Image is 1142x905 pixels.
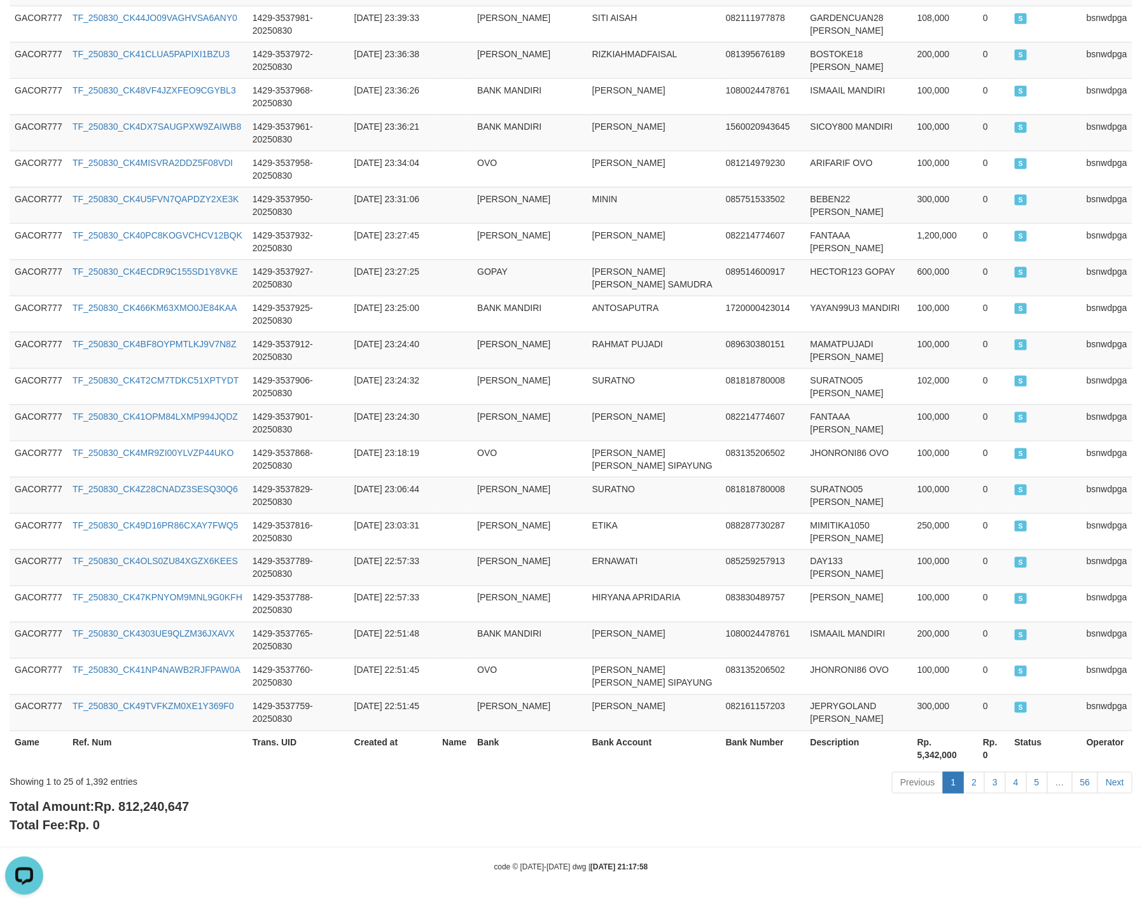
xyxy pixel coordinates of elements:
[805,694,912,731] td: JEPRYGOLAND [PERSON_NAME]
[349,694,438,731] td: [DATE] 22:51:45
[587,694,721,731] td: [PERSON_NAME]
[721,42,805,78] td: 081395676189
[472,513,587,549] td: [PERSON_NAME]
[10,223,67,259] td: GACOR777
[73,13,237,23] a: TF_250830_CK44JO09VAGHVSA6ANY0
[349,441,438,477] td: [DATE] 23:18:19
[721,586,805,622] td: 083830489757
[805,114,912,151] td: SICOY800 MANDIRI
[587,187,721,223] td: MININ
[349,6,438,42] td: [DATE] 23:39:33
[587,368,721,404] td: SURATNO
[721,731,805,767] th: Bank Number
[10,694,67,731] td: GACOR777
[10,477,67,513] td: GACOR777
[721,151,805,187] td: 081214979230
[10,78,67,114] td: GACOR777
[1082,731,1132,767] th: Operator
[10,151,67,187] td: GACOR777
[805,368,912,404] td: SURATNO05 [PERSON_NAME]
[1082,694,1132,731] td: bsnwdpga
[1015,50,1027,60] span: SUCCESS
[10,259,67,296] td: GACOR777
[805,296,912,332] td: YAYAN99U3 MANDIRI
[978,296,1010,332] td: 0
[1015,303,1027,314] span: SUCCESS
[73,665,240,675] a: TF_250830_CK41NP4NAWB2RJFPAW0A
[587,658,721,694] td: [PERSON_NAME] [PERSON_NAME] SIPAYUNG
[10,549,67,586] td: GACOR777
[978,477,1010,513] td: 0
[349,332,438,368] td: [DATE] 23:24:40
[73,375,239,385] a: TF_250830_CK4T2CM7TDKC51XPTYDT
[247,658,349,694] td: 1429-3537760-20250830
[912,549,978,586] td: 100,000
[349,223,438,259] td: [DATE] 23:27:45
[721,441,805,477] td: 083135206502
[805,731,912,767] th: Description
[73,629,235,639] a: TF_250830_CK4303UE9QLZM36JXAVX
[978,441,1010,477] td: 0
[1015,13,1027,24] span: SUCCESS
[587,513,721,549] td: ETIKA
[984,772,1006,794] a: 3
[1082,78,1132,114] td: bsnwdpga
[472,114,587,151] td: BANK MANDIRI
[1082,404,1132,441] td: bsnwdpga
[721,296,805,332] td: 1720000423014
[587,332,721,368] td: RAHMAT PUJADI
[721,477,805,513] td: 081818780008
[472,731,587,767] th: Bank
[472,223,587,259] td: [PERSON_NAME]
[1015,231,1027,242] span: SUCCESS
[912,694,978,731] td: 300,000
[721,622,805,658] td: 1080024478761
[1005,772,1027,794] a: 4
[978,259,1010,296] td: 0
[1082,658,1132,694] td: bsnwdpga
[1082,477,1132,513] td: bsnwdpga
[912,622,978,658] td: 200,000
[247,296,349,332] td: 1429-3537925-20250830
[73,194,239,204] a: TF_250830_CK4U5FVN7QAPDZY2XE3K
[472,187,587,223] td: [PERSON_NAME]
[349,622,438,658] td: [DATE] 22:51:48
[587,477,721,513] td: SURATNO
[247,586,349,622] td: 1429-3537788-20250830
[472,151,587,187] td: OVO
[978,151,1010,187] td: 0
[73,266,238,277] a: TF_250830_CK4ECDR9C155SD1Y8VKE
[912,368,978,404] td: 102,000
[805,549,912,586] td: DAY133 [PERSON_NAME]
[1015,267,1027,278] span: SUCCESS
[10,771,466,789] div: Showing 1 to 25 of 1,392 entries
[1015,122,1027,133] span: SUCCESS
[912,78,978,114] td: 100,000
[587,296,721,332] td: ANTOSAPUTRA
[912,6,978,42] td: 108,000
[805,259,912,296] td: HECTOR123 GOPAY
[805,42,912,78] td: BOSTOKE18 [PERSON_NAME]
[721,332,805,368] td: 089630380151
[349,114,438,151] td: [DATE] 23:36:21
[978,549,1010,586] td: 0
[912,151,978,187] td: 100,000
[472,658,587,694] td: OVO
[1082,6,1132,42] td: bsnwdpga
[10,731,67,767] th: Game
[721,187,805,223] td: 085751533502
[1082,42,1132,78] td: bsnwdpga
[1010,731,1082,767] th: Status
[912,441,978,477] td: 100,000
[978,223,1010,259] td: 0
[1082,223,1132,259] td: bsnwdpga
[247,78,349,114] td: 1429-3537968-20250830
[10,114,67,151] td: GACOR777
[472,477,587,513] td: [PERSON_NAME]
[10,441,67,477] td: GACOR777
[912,477,978,513] td: 100,000
[10,332,67,368] td: GACOR777
[978,658,1010,694] td: 0
[912,586,978,622] td: 100,000
[247,151,349,187] td: 1429-3537958-20250830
